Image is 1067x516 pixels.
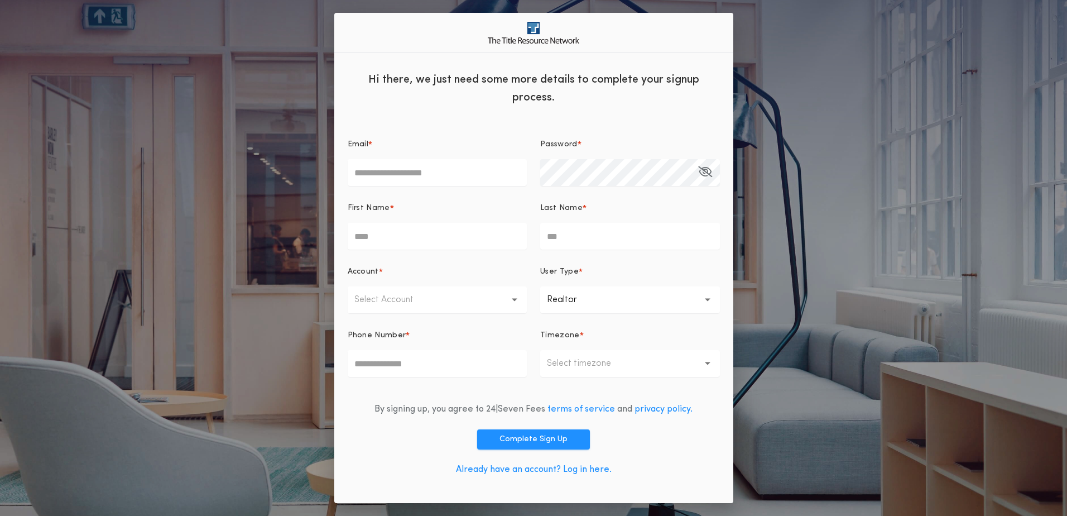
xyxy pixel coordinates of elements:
p: Password [540,139,578,150]
input: Password* [540,159,720,186]
p: Select timezone [547,357,629,370]
button: Select Account [348,286,527,313]
button: Password* [698,159,712,186]
p: Timezone [540,330,580,341]
div: By signing up, you agree to 24|Seven Fees and [374,403,693,416]
input: First Name* [348,223,527,250]
input: Phone Number* [348,350,527,377]
p: Phone Number [348,330,406,341]
input: Last Name* [540,223,720,250]
p: Select Account [354,293,431,307]
p: Account [348,266,379,278]
p: First Name [348,203,390,214]
p: User Type [540,266,579,278]
p: Email [348,139,369,150]
a: privacy policy. [635,405,693,414]
a: terms of service [547,405,615,414]
button: Complete Sign Up [477,429,590,450]
p: Last Name [540,203,583,214]
button: Realtor [540,286,720,313]
div: Hi there, we just need some more details to complete your signup process. [334,62,733,112]
a: Already have an account? Log in here. [456,465,612,474]
img: logo [488,22,579,44]
p: Realtor [547,293,595,307]
input: Email* [348,159,527,186]
button: Select timezone [540,350,720,377]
